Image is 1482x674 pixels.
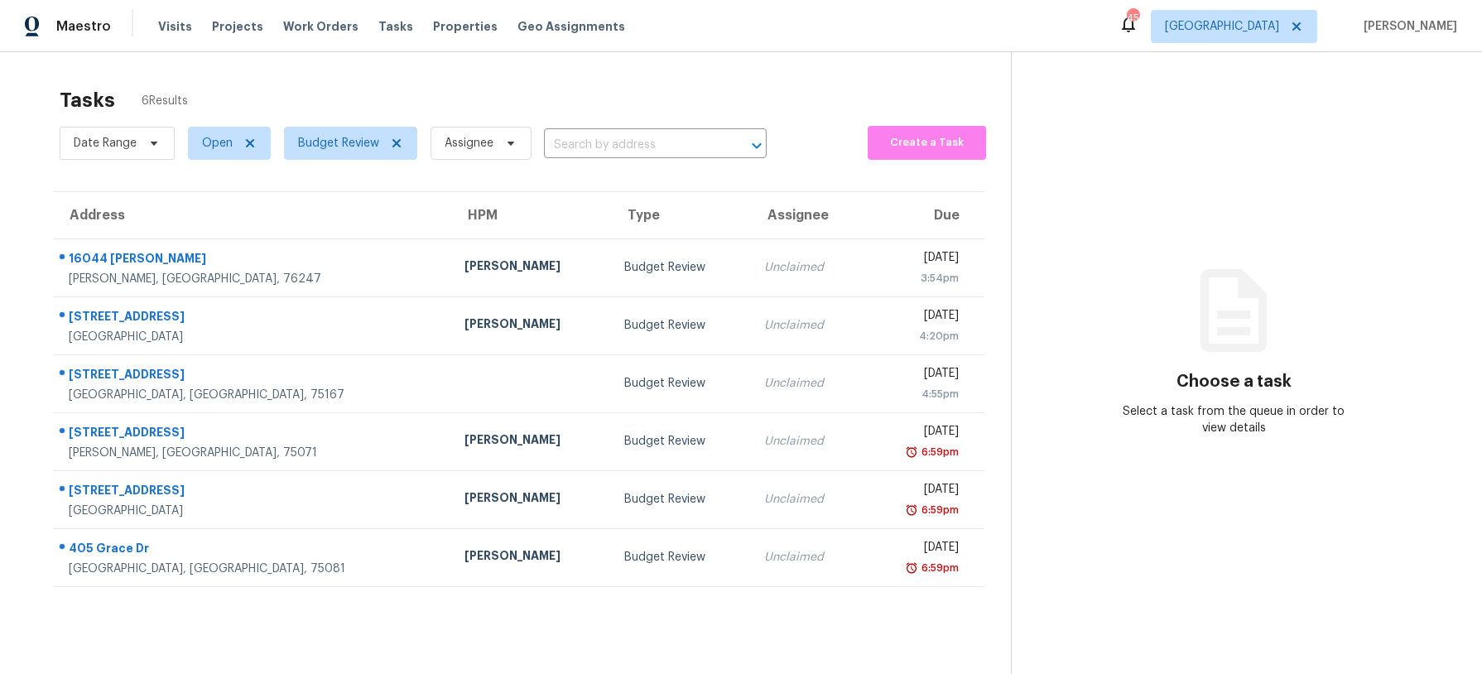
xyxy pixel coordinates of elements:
[1123,403,1345,436] div: Select a task from the queue in order to view details
[624,259,738,276] div: Budget Review
[905,502,918,518] img: Overdue Alarm Icon
[905,444,918,460] img: Overdue Alarm Icon
[905,560,918,576] img: Overdue Alarm Icon
[69,366,438,387] div: [STREET_ADDRESS]
[69,308,438,329] div: [STREET_ADDRESS]
[53,192,451,238] th: Address
[624,549,738,566] div: Budget Review
[60,92,115,108] h2: Tasks
[212,18,263,35] span: Projects
[69,329,438,345] div: [GEOGRAPHIC_DATA]
[876,133,978,152] span: Create a Task
[69,503,438,519] div: [GEOGRAPHIC_DATA]
[1127,10,1138,26] div: 45
[868,126,986,160] button: Create a Task
[745,134,768,157] button: Open
[433,18,498,35] span: Properties
[1165,18,1279,35] span: [GEOGRAPHIC_DATA]
[764,317,850,334] div: Unclaimed
[624,317,738,334] div: Budget Review
[764,491,850,508] div: Unclaimed
[464,547,598,568] div: [PERSON_NAME]
[877,249,959,270] div: [DATE]
[1176,373,1292,390] h3: Choose a task
[918,502,959,518] div: 6:59pm
[74,135,137,152] span: Date Range
[517,18,625,35] span: Geo Assignments
[624,433,738,450] div: Budget Review
[877,386,959,402] div: 4:55pm
[464,258,598,278] div: [PERSON_NAME]
[464,315,598,336] div: [PERSON_NAME]
[451,192,611,238] th: HPM
[69,424,438,445] div: [STREET_ADDRESS]
[877,481,959,502] div: [DATE]
[142,93,188,109] span: 6 Results
[764,259,850,276] div: Unclaimed
[764,549,850,566] div: Unclaimed
[69,445,438,461] div: [PERSON_NAME], [GEOGRAPHIC_DATA], 75071
[877,423,959,444] div: [DATE]
[69,271,438,287] div: [PERSON_NAME], [GEOGRAPHIC_DATA], 76247
[877,270,959,286] div: 3:54pm
[298,135,379,152] span: Budget Review
[611,192,751,238] th: Type
[56,18,111,35] span: Maestro
[764,433,850,450] div: Unclaimed
[624,491,738,508] div: Budget Review
[1357,18,1457,35] span: [PERSON_NAME]
[378,21,413,32] span: Tasks
[877,328,959,344] div: 4:20pm
[69,561,438,577] div: [GEOGRAPHIC_DATA], [GEOGRAPHIC_DATA], 75081
[918,560,959,576] div: 6:59pm
[464,431,598,452] div: [PERSON_NAME]
[877,307,959,328] div: [DATE]
[864,192,984,238] th: Due
[544,132,720,158] input: Search by address
[445,135,493,152] span: Assignee
[69,482,438,503] div: [STREET_ADDRESS]
[624,375,738,392] div: Budget Review
[877,365,959,386] div: [DATE]
[69,387,438,403] div: [GEOGRAPHIC_DATA], [GEOGRAPHIC_DATA], 75167
[202,135,233,152] span: Open
[751,192,864,238] th: Assignee
[158,18,192,35] span: Visits
[764,375,850,392] div: Unclaimed
[464,489,598,510] div: [PERSON_NAME]
[918,444,959,460] div: 6:59pm
[69,250,438,271] div: 16044 [PERSON_NAME]
[877,539,959,560] div: [DATE]
[283,18,358,35] span: Work Orders
[69,540,438,561] div: 405 Grace Dr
